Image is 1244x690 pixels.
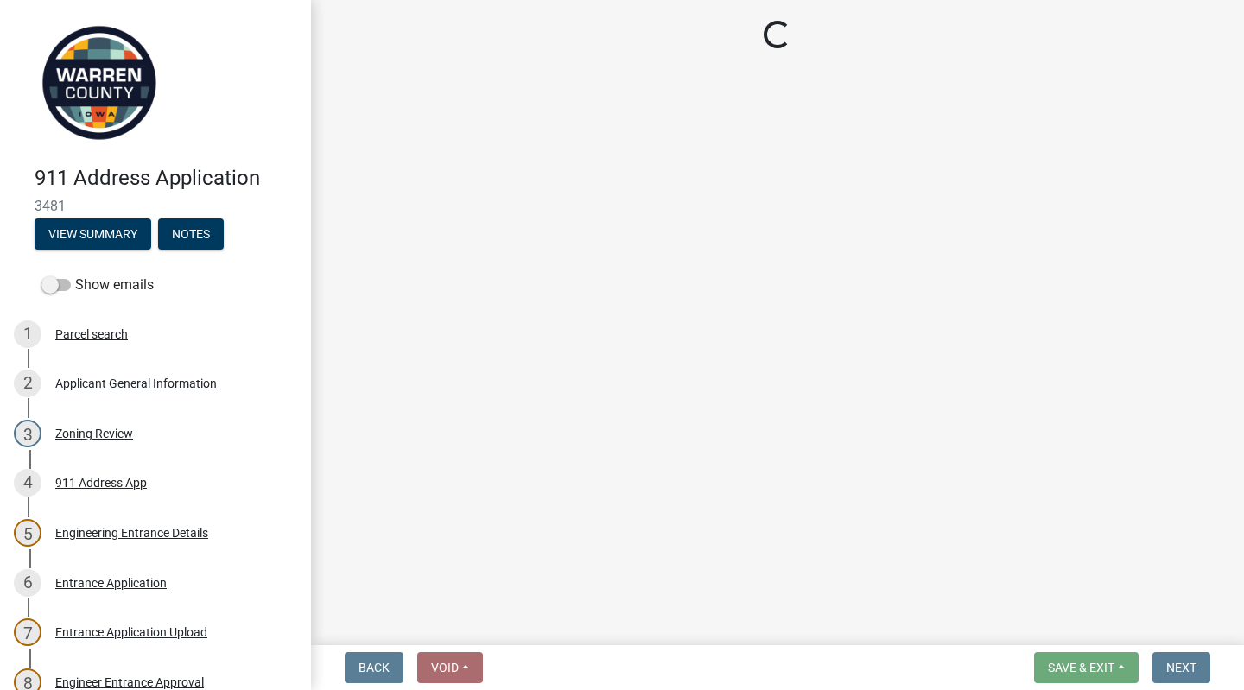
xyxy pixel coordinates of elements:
[14,320,41,348] div: 1
[55,626,207,638] div: Entrance Application Upload
[158,218,224,250] button: Notes
[55,377,217,389] div: Applicant General Information
[345,652,403,683] button: Back
[35,218,151,250] button: View Summary
[41,275,154,295] label: Show emails
[417,652,483,683] button: Void
[35,166,297,191] h4: 911 Address Application
[14,569,41,597] div: 6
[14,420,41,447] div: 3
[359,661,390,674] span: Back
[35,18,164,148] img: Warren County, Iowa
[1048,661,1114,674] span: Save & Exit
[158,228,224,242] wm-modal-confirm: Notes
[55,676,204,688] div: Engineer Entrance Approval
[1034,652,1139,683] button: Save & Exit
[35,198,276,214] span: 3481
[1152,652,1210,683] button: Next
[55,477,147,489] div: 911 Address App
[55,328,128,340] div: Parcel search
[1166,661,1196,674] span: Next
[35,228,151,242] wm-modal-confirm: Summary
[55,527,208,539] div: Engineering Entrance Details
[55,577,167,589] div: Entrance Application
[14,370,41,397] div: 2
[55,427,133,440] div: Zoning Review
[14,469,41,497] div: 4
[14,519,41,547] div: 5
[431,661,459,674] span: Void
[14,618,41,646] div: 7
